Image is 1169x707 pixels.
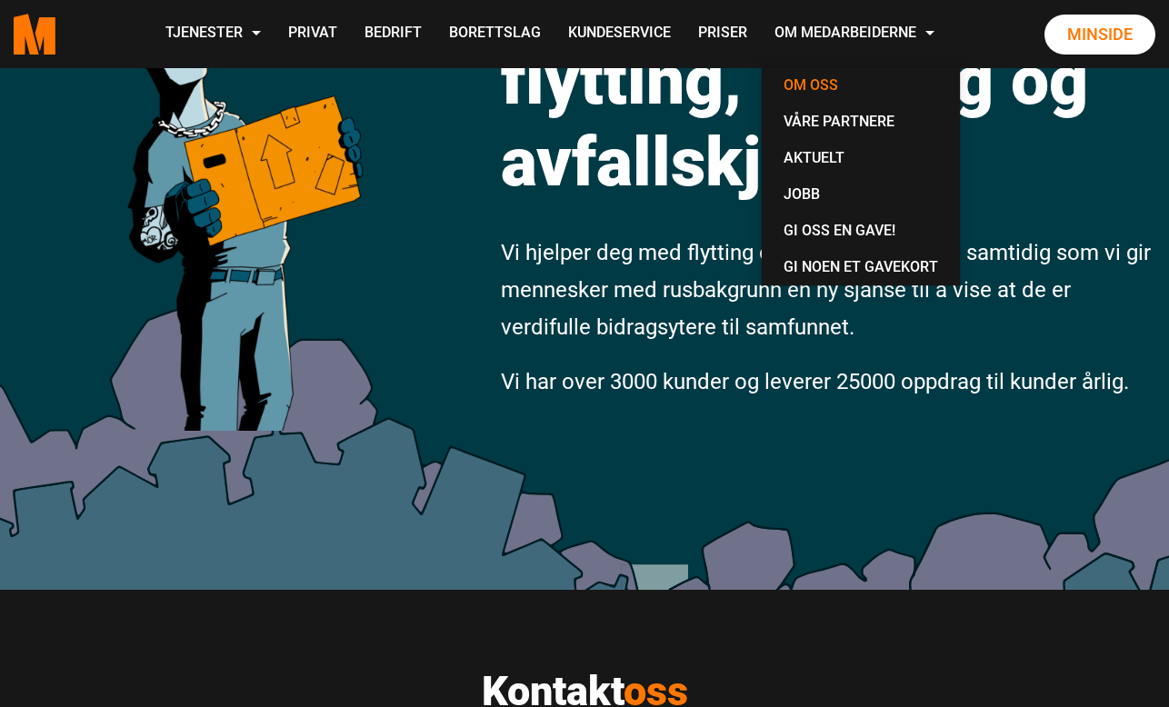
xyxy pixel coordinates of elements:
[769,104,953,140] a: Våre partnere
[501,240,1151,340] span: Vi hjelper deg med flytting og avfallshåndtering, samtidig som vi gir mennesker med rusbakgrunn e...
[351,2,435,66] a: Bedrift
[769,249,953,285] a: Gi noen et gavekort
[769,67,953,104] a: Om oss
[761,2,948,66] a: Om Medarbeiderne
[769,140,953,176] a: Aktuelt
[555,2,684,66] a: Kundeservice
[684,2,761,66] a: Priser
[769,176,953,213] a: Jobb
[769,213,953,249] a: Gi oss en gave!
[435,2,555,66] a: Borettslag
[152,2,275,66] a: Tjenester
[501,369,1129,394] span: Vi har over 3000 kunder og leverer 25000 oppdrag til kunder årlig.
[275,2,351,66] a: Privat
[1044,15,1155,55] a: Minside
